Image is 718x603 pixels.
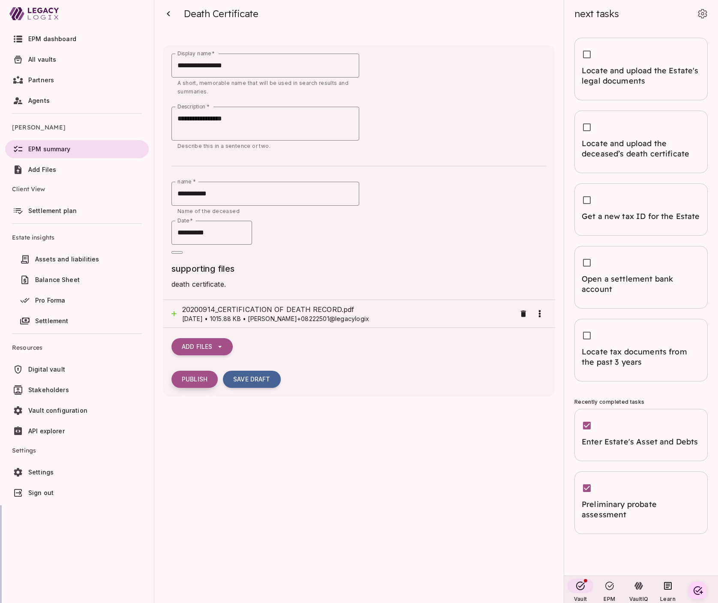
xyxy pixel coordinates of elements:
button: Remove [516,306,531,321]
span: Stakeholders [28,386,69,393]
span: Pro Forma [35,297,65,304]
div: 20200914_CERTIFICATION OF DEATH RECORD.pdf[DATE] • 1015.88 KB • [PERSON_NAME]+08222501@legacylogix [163,300,555,327]
span: Recently completed tasks [574,399,644,405]
span: Vault configuration [28,407,87,414]
span: EPM dashboard [28,35,76,42]
span: Sign out [28,489,54,496]
button: Save Draft [223,371,281,388]
p: [DATE] • 1015.88 KB • [PERSON_NAME]+08222501@legacylogix [182,315,516,323]
label: Description [177,103,210,110]
span: 20200914_CERTIFICATION OF DEATH RECORD.pdf [182,304,516,315]
span: Open a settlement bank account [582,274,700,294]
span: VaultIQ [629,596,648,602]
span: Locate tax documents from the past 3 years [582,347,700,367]
span: Partners [28,76,54,84]
button: Add Files [171,338,233,355]
span: EPM summary [28,145,71,153]
span: Locate and upload the deceased’s death certificate [582,138,700,159]
span: API explorer [28,427,65,435]
span: EPM [604,596,615,602]
span: Preliminary probate assessment [582,499,700,520]
button: Close [171,251,183,254]
span: Settings [12,440,142,461]
span: Settlement [35,317,69,324]
span: Agents [28,97,50,104]
span: Name of the deceased [177,208,240,214]
span: Settings [28,468,54,476]
span: Resources [12,337,142,358]
span: Learn [660,596,676,602]
span: death certificate. [171,280,226,288]
span: Describe this in a sentence or two. [177,143,270,149]
label: Date [177,217,193,224]
span: supporting files [171,264,234,274]
span: Digital vault [28,366,65,373]
label: name * [177,178,196,185]
span: Vault [574,596,587,602]
span: Add Files [28,166,56,173]
span: Settlement plan [28,207,77,214]
span: Publish [182,375,207,383]
span: Save Draft [233,375,270,383]
span: Death Certificate [184,8,258,20]
span: Get a new tax ID for the Estate [582,211,700,222]
span: next tasks [574,8,619,20]
span: A short, memorable name that will be used in search results and summaries. [177,80,350,95]
span: Client View [12,179,142,199]
span: All vaults [28,56,57,63]
span: Estate insights [12,227,142,248]
span: Assets and liabilities [35,255,99,263]
span: Balance Sheet [35,276,80,283]
span: [PERSON_NAME] [12,117,142,138]
button: Publish [171,371,218,388]
span: Enter Estate's Asset and Debts [582,437,700,447]
span: Add Files [182,343,212,351]
button: Create your first task [689,582,706,599]
span: Locate and upload the Estate's legal documents [582,66,700,86]
label: Display name [177,50,215,57]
